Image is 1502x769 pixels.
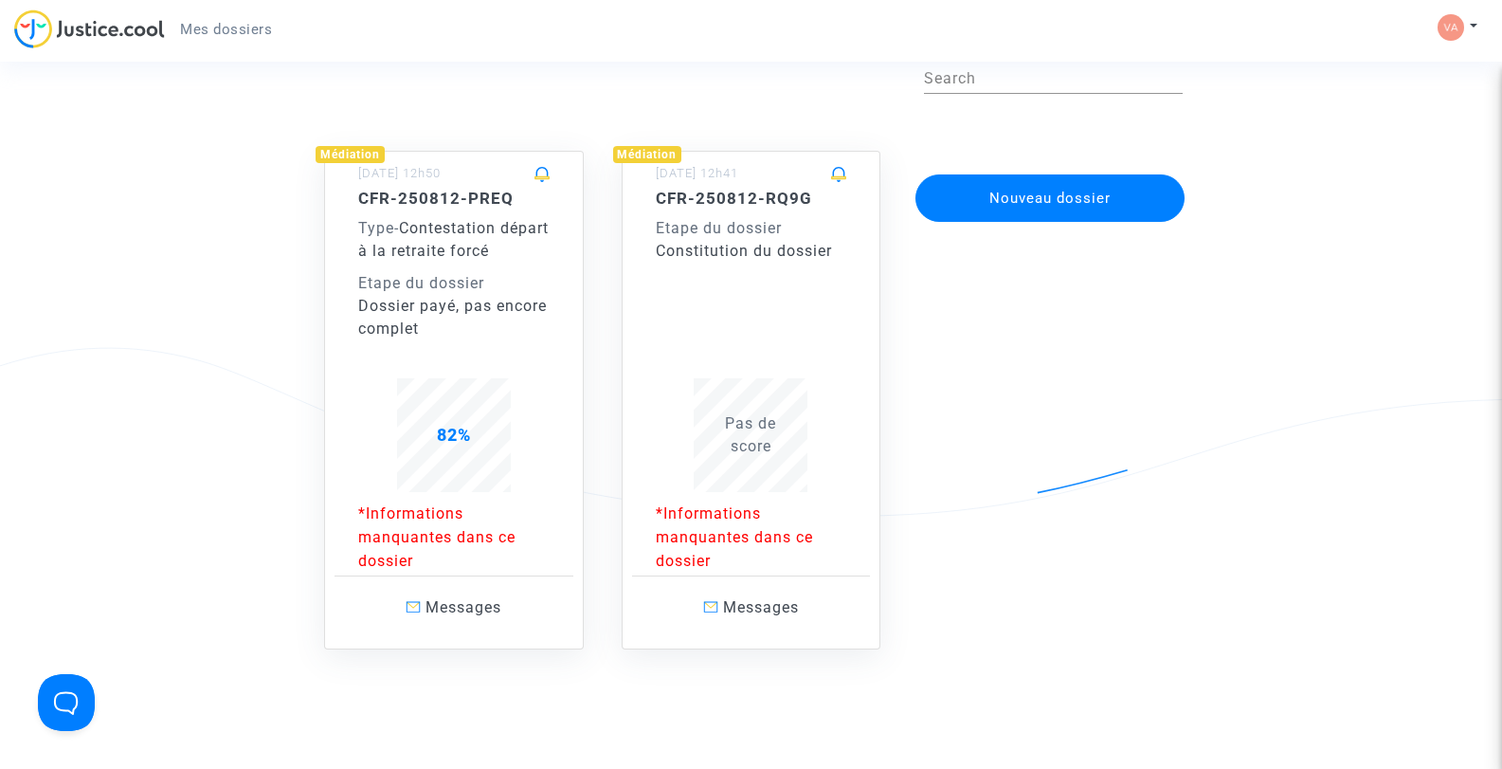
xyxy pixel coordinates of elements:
[165,15,287,44] a: Mes dossiers
[656,217,847,240] div: Etape du dossier
[656,166,738,180] small: [DATE] 12h41
[656,502,847,573] p: *Informations manquantes dans ce dossier
[723,598,799,616] span: Messages
[335,576,573,639] a: Messages
[38,674,95,731] iframe: Help Scout Beacon - Open
[358,295,550,340] div: Dossier payé, pas encore complet
[180,21,272,38] span: Mes dossiers
[914,162,1186,180] a: Nouveau dossier
[358,502,550,573] p: *Informations manquantes dans ce dossier
[656,240,847,263] div: Constitution du dossier
[613,146,682,163] div: Médiation
[358,219,394,237] span: Type
[358,272,550,295] div: Etape du dossier
[358,189,550,208] h5: CFR-250812-PREQ
[656,189,847,208] h5: CFR-250812-RQ9G
[305,113,603,650] a: Médiation[DATE] 12h50CFR-250812-PREQType-Contestation départ à la retraite forcéEtape du dossierD...
[437,425,471,445] span: 82%
[632,576,871,639] a: Messages
[358,166,441,180] small: [DATE] 12h50
[358,219,399,237] span: -
[316,146,385,163] div: Médiation
[915,174,1185,222] button: Nouveau dossier
[725,414,776,455] span: Pas de score
[603,113,900,650] a: Médiation[DATE] 12h41CFR-250812-RQ9GEtape du dossierConstitution du dossierPas descore*Informatio...
[14,9,165,48] img: jc-logo.svg
[425,598,501,616] span: Messages
[1438,14,1464,41] img: 13fa1c298b4553164566b4ab2262b97e
[358,219,549,260] span: Contestation départ à la retraite forcé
